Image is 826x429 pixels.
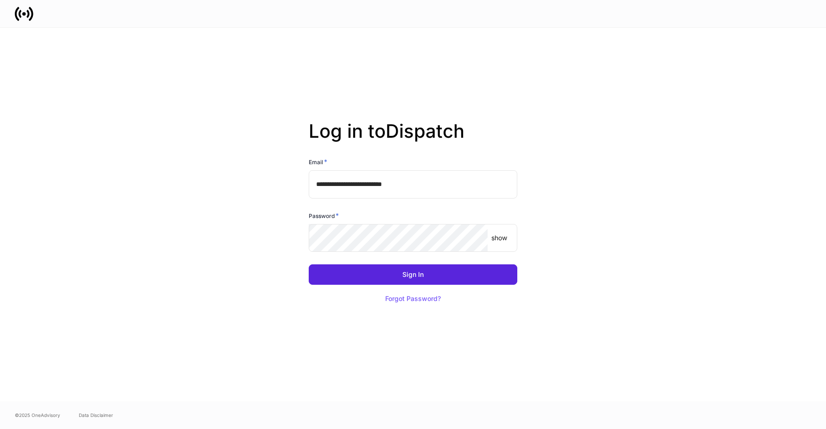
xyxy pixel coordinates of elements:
a: Data Disclaimer [79,411,113,419]
button: Sign In [309,264,517,285]
h2: Log in to Dispatch [309,120,517,157]
button: Forgot Password? [374,288,452,309]
span: © 2025 OneAdvisory [15,411,60,419]
div: Forgot Password? [385,295,441,302]
div: Sign In [402,271,424,278]
h6: Email [309,157,327,166]
p: show [491,233,507,243]
h6: Password [309,211,339,220]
